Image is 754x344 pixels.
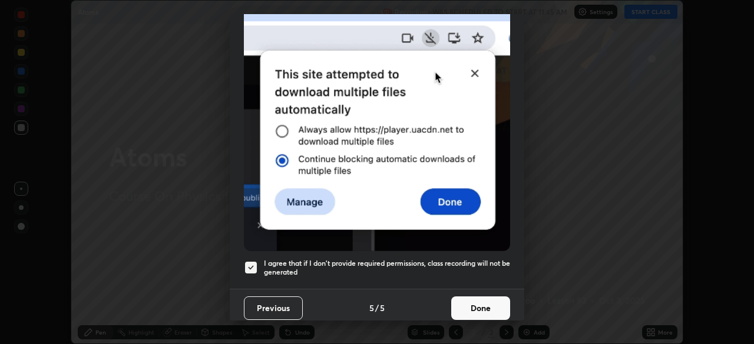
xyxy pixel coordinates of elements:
h4: 5 [369,302,374,314]
button: Previous [244,296,303,320]
h4: 5 [380,302,385,314]
h5: I agree that if I don't provide required permissions, class recording will not be generated [264,259,510,277]
button: Done [451,296,510,320]
h4: / [375,302,379,314]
